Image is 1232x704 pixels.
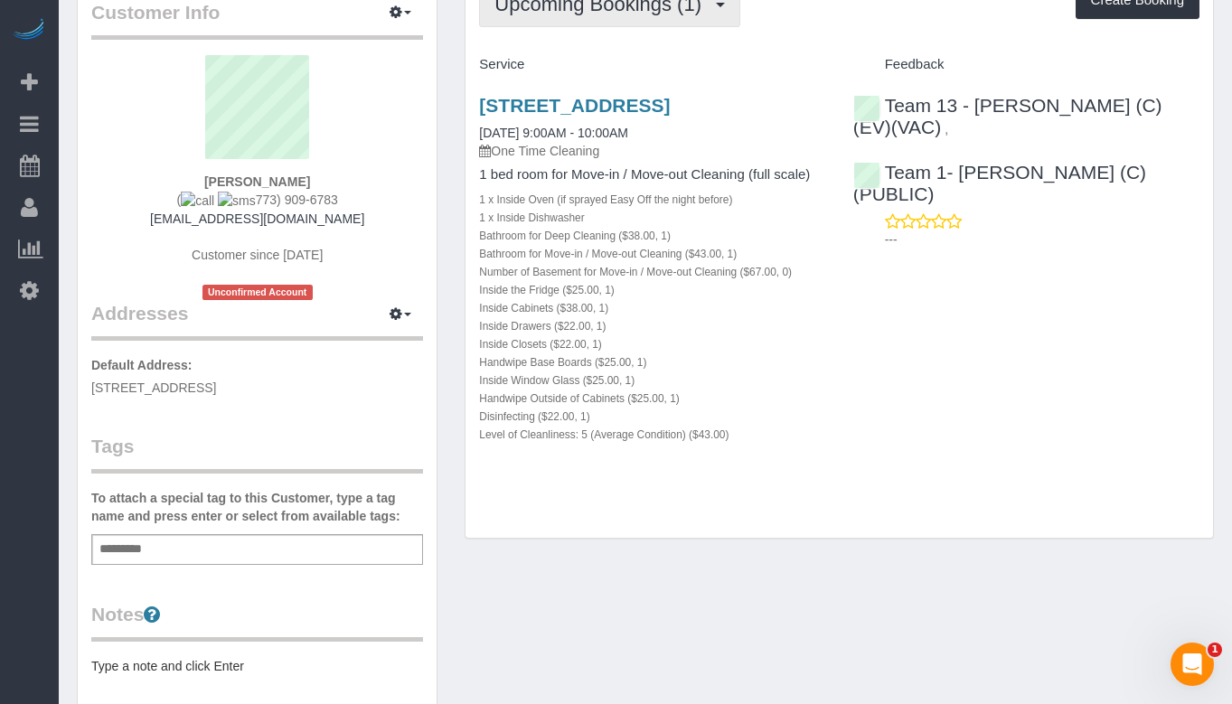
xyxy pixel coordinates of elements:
small: Inside Drawers ($22.00, 1) [479,320,606,333]
legend: Tags [91,433,423,474]
pre: Type a note and click Enter [91,657,423,675]
img: Automaid Logo [11,18,47,43]
a: [STREET_ADDRESS] [479,95,670,116]
small: Inside Cabinets ($38.00, 1) [479,302,608,314]
span: Customer since [DATE] [192,248,323,262]
span: 1 [1208,643,1222,657]
small: 1 x Inside Oven (if sprayed Easy Off the night before) [479,193,732,206]
a: Team 13 - [PERSON_NAME] (C)(EV)(VAC) [853,95,1162,137]
h4: Feedback [853,57,1199,72]
iframe: Intercom live chat [1171,643,1214,686]
small: 1 x Inside Dishwasher [479,211,584,224]
a: [DATE] 9:00AM - 10:00AM [479,126,628,140]
h4: 1 bed room for Move-in / Move-out Cleaning (full scale) [479,167,825,183]
small: Inside Window Glass ($25.00, 1) [479,374,635,387]
img: call [181,192,214,210]
small: Bathroom for Deep Cleaning ($38.00, 1) [479,230,671,242]
p: One Time Cleaning [479,142,825,160]
small: Handwipe Base Boards ($25.00, 1) [479,356,646,369]
small: Bathroom for Move-in / Move-out Cleaning ($43.00, 1) [479,248,737,260]
legend: Notes [91,601,423,642]
h4: Service [479,57,825,72]
strong: [PERSON_NAME] [204,174,310,189]
span: , [945,122,948,136]
span: Unconfirmed Account [202,285,313,300]
a: Team 1- [PERSON_NAME] (C)(PUBLIC) [853,162,1146,204]
p: --- [885,230,1199,249]
small: Handwipe Outside of Cabinets ($25.00, 1) [479,392,679,405]
small: Number of Basement for Move-in / Move-out Cleaning ($67.00, 0) [479,266,792,278]
span: ( 773) 909-6783 [177,192,338,207]
a: [EMAIL_ADDRESS][DOMAIN_NAME] [150,211,364,226]
img: sms [218,192,256,210]
small: Inside the Fridge ($25.00, 1) [479,284,614,296]
small: Inside Closets ($22.00, 1) [479,338,602,351]
small: Disinfecting ($22.00, 1) [479,410,589,423]
small: Level of Cleanliness: 5 (Average Condition) ($43.00) [479,428,729,441]
span: [STREET_ADDRESS] [91,380,216,395]
label: To attach a special tag to this Customer, type a tag name and press enter or select from availabl... [91,489,423,525]
label: Default Address: [91,356,193,374]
